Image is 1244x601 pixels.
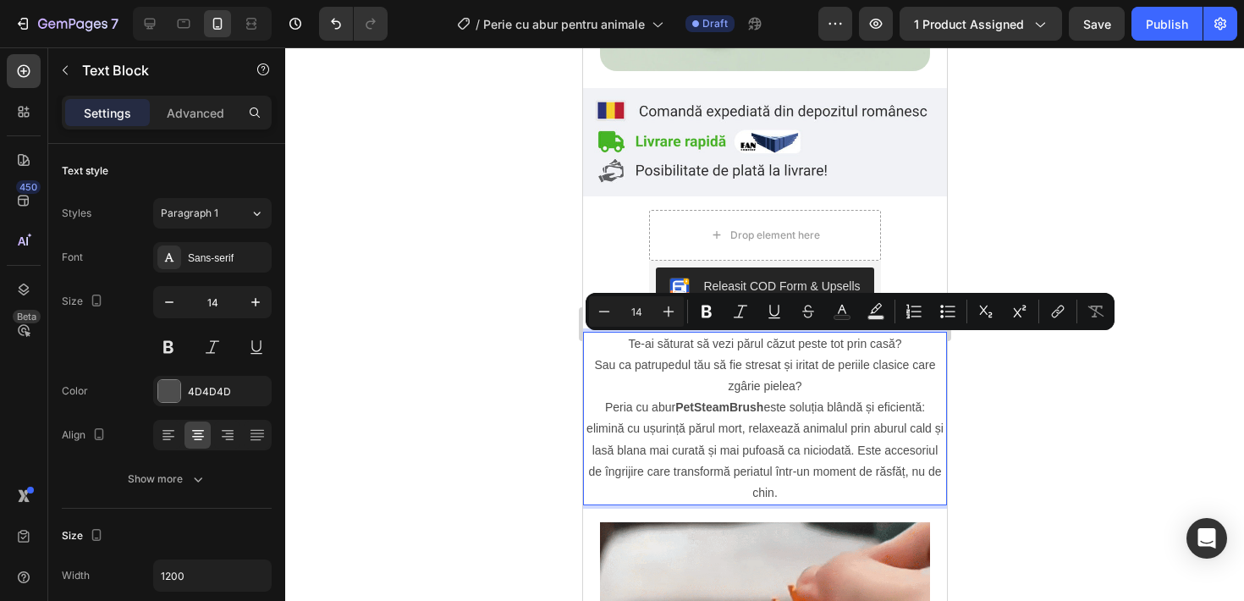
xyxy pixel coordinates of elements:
button: Paragraph 1 [153,198,272,229]
div: Size [62,525,107,548]
p: Text Block [82,60,226,80]
span: Paragraph 1 [161,206,218,221]
p: Settings [84,104,131,122]
button: Publish [1131,7,1203,41]
p: Advanced [167,104,224,122]
span: Perie cu abur pentru animale [483,15,645,33]
div: Size [62,290,107,313]
iframe: Design area [583,47,947,601]
div: Text style [62,163,108,179]
button: Show more [62,464,272,494]
div: Sans-serif [188,251,267,266]
div: Align [62,424,109,447]
div: Editor contextual toolbar [586,293,1115,330]
div: Publish [1146,15,1188,33]
div: Show more [128,471,206,488]
div: Styles [62,206,91,221]
button: 7 [7,7,126,41]
div: 450 [16,180,41,194]
span: / [476,15,480,33]
span: 1 product assigned [914,15,1024,33]
div: Beta [13,310,41,323]
input: Auto [154,560,271,591]
span: Draft [702,16,728,31]
div: 4D4D4D [188,384,267,400]
button: Save [1069,7,1125,41]
div: Open Intercom Messenger [1186,518,1227,559]
div: Undo/Redo [319,7,388,41]
div: Color [62,383,88,399]
div: Width [62,568,90,583]
span: Save [1083,17,1111,31]
p: 7 [111,14,118,34]
div: Font [62,250,83,265]
button: 1 product assigned [900,7,1062,41]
